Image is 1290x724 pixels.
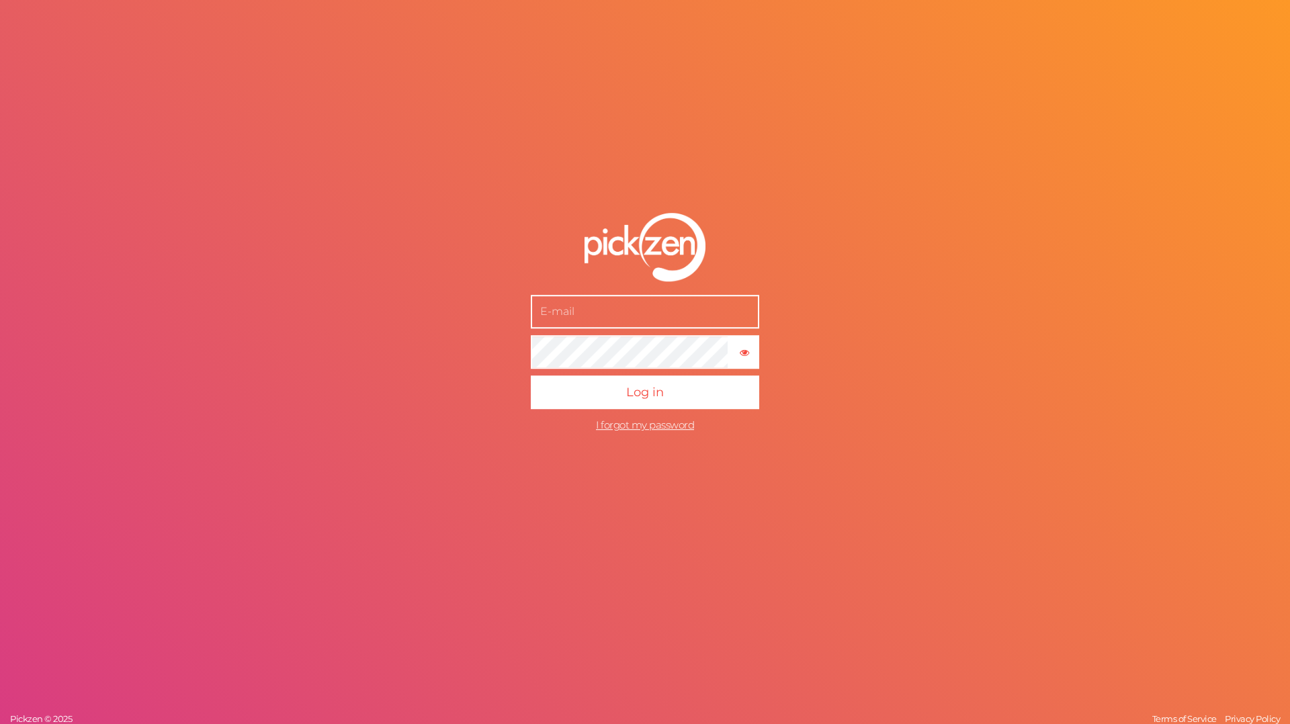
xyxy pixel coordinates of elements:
a: I forgot my password [596,418,694,431]
button: Log in [531,375,759,409]
span: Privacy Policy [1225,713,1280,724]
img: pz-logo-white.png [585,213,705,281]
a: Privacy Policy [1221,713,1283,724]
a: Terms of Service [1149,713,1220,724]
a: Pickzen © 2025 [7,713,75,724]
span: Terms of Service [1152,713,1217,724]
input: E-mail [531,295,759,328]
span: Log in [626,385,664,400]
